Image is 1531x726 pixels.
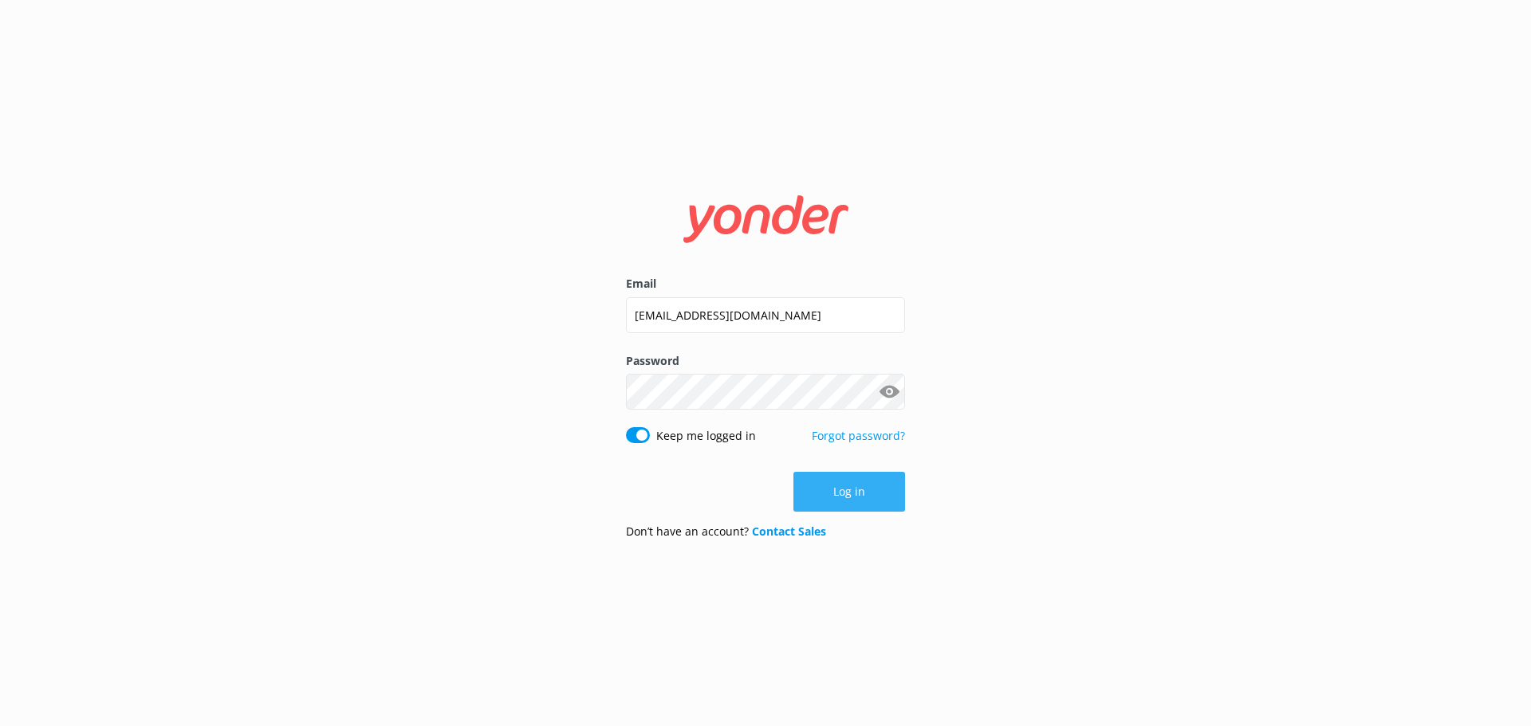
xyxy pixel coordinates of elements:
button: Show password [873,376,905,408]
a: Contact Sales [752,524,826,539]
input: user@emailaddress.com [626,297,905,333]
label: Email [626,275,905,292]
label: Password [626,352,905,370]
a: Forgot password? [812,428,905,443]
label: Keep me logged in [656,427,756,445]
button: Log in [793,472,905,512]
p: Don’t have an account? [626,523,826,540]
